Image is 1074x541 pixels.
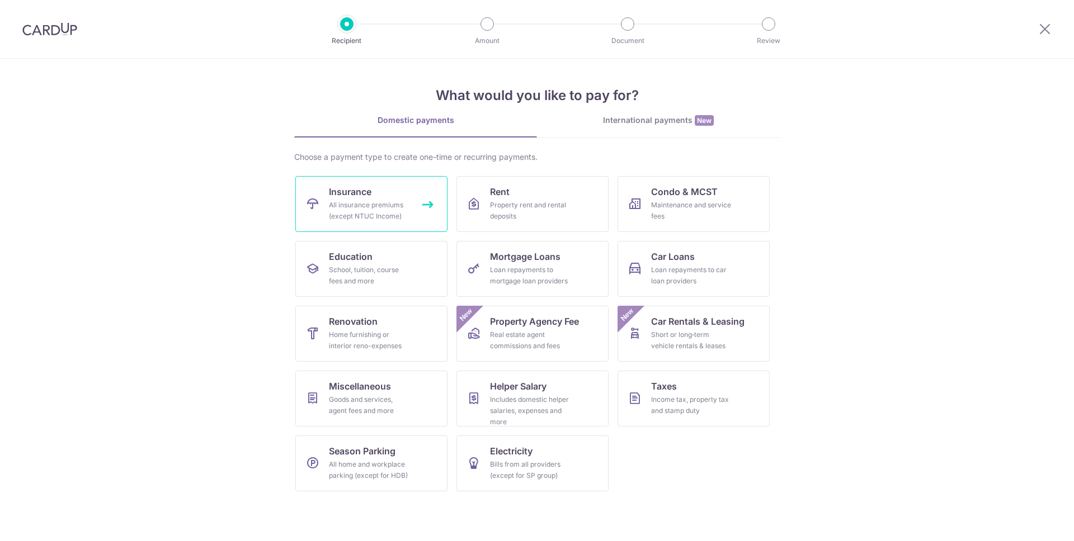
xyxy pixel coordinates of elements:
span: New [618,306,637,324]
span: Car Rentals & Leasing [651,315,745,328]
span: Renovation [329,315,378,328]
span: Car Loans [651,250,695,263]
span: Mortgage Loans [490,250,560,263]
div: Loan repayments to car loan providers [651,264,732,287]
span: Rent [490,185,510,198]
p: Amount [446,35,529,46]
p: Recipient [305,35,388,46]
a: Car LoansLoan repayments to car loan providers [618,241,770,297]
div: Property rent and rental deposits [490,200,571,222]
div: International payments [537,115,780,126]
span: New [457,306,475,324]
span: Helper Salary [490,379,547,393]
span: Miscellaneous [329,379,391,393]
div: Income tax, property tax and stamp duty [651,394,732,416]
p: Document [586,35,669,46]
div: Domestic payments [294,115,537,126]
a: Mortgage LoansLoan repayments to mortgage loan providers [456,241,609,297]
div: Maintenance and service fees [651,200,732,222]
div: Includes domestic helper salaries, expenses and more [490,394,571,428]
a: Property Agency FeeReal estate agent commissions and feesNew [456,306,609,362]
span: Education [329,250,373,263]
a: RentProperty rent and rental deposits [456,176,609,232]
span: Season Parking [329,444,395,458]
div: Choose a payment type to create one-time or recurring payments. [294,151,780,163]
div: School, tuition, course fees and more [329,264,409,287]
a: Season ParkingAll home and workplace parking (except for HDB) [295,435,447,491]
h4: What would you like to pay for? [294,86,780,106]
span: Electricity [490,444,533,458]
a: ElectricityBills from all providers (except for SP group) [456,435,609,491]
p: Review [727,35,810,46]
a: Helper SalaryIncludes domestic helper salaries, expenses and more [456,371,609,426]
span: Condo & MCST [651,185,718,198]
a: MiscellaneousGoods and services, agent fees and more [295,371,447,426]
img: CardUp [22,22,77,36]
a: InsuranceAll insurance premiums (except NTUC Income) [295,176,447,232]
a: EducationSchool, tuition, course fees and more [295,241,447,297]
a: Condo & MCSTMaintenance and service fees [618,176,770,232]
div: All home and workplace parking (except for HDB) [329,459,409,481]
span: Taxes [651,379,677,393]
div: Bills from all providers (except for SP group) [490,459,571,481]
div: Real estate agent commissions and fees [490,329,571,352]
a: Car Rentals & LeasingShort or long‑term vehicle rentals & leasesNew [618,306,770,362]
span: Property Agency Fee [490,315,579,328]
div: Goods and services, agent fees and more [329,394,409,416]
div: All insurance premiums (except NTUC Income) [329,200,409,222]
a: TaxesIncome tax, property tax and stamp duty [618,371,770,426]
div: Home furnishing or interior reno-expenses [329,329,409,352]
span: New [695,115,714,126]
span: Insurance [329,185,371,198]
a: RenovationHome furnishing or interior reno-expenses [295,306,447,362]
div: Loan repayments to mortgage loan providers [490,264,571,287]
div: Short or long‑term vehicle rentals & leases [651,329,732,352]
